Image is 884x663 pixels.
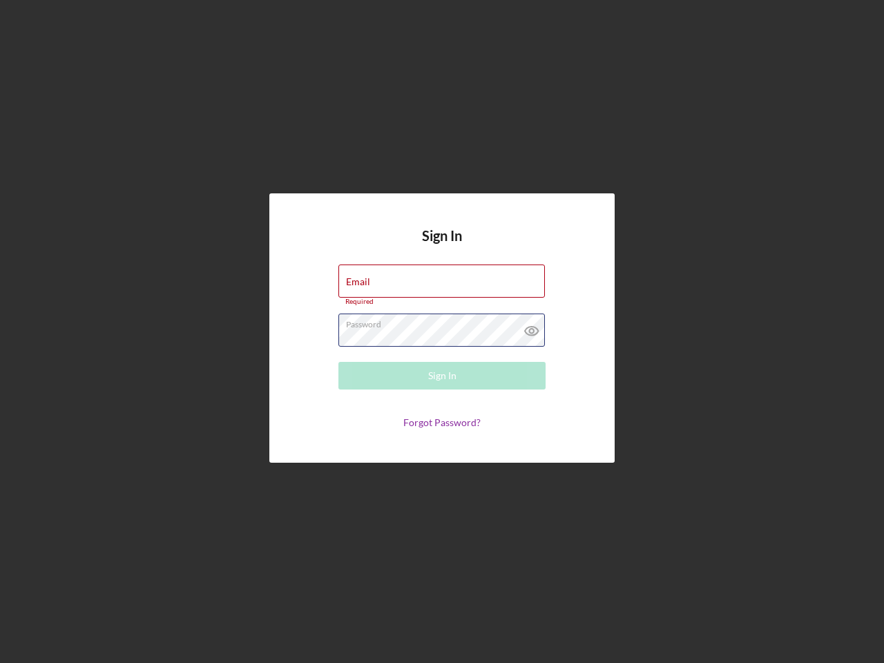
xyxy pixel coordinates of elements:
button: Sign In [338,362,546,390]
div: Sign In [428,362,457,390]
label: Email [346,276,370,287]
h4: Sign In [422,228,462,265]
a: Forgot Password? [403,416,481,428]
label: Password [346,314,545,329]
div: Required [338,298,546,306]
